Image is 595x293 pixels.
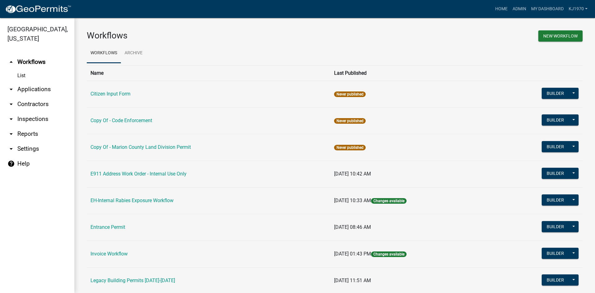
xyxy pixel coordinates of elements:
[7,58,15,66] i: arrow_drop_up
[90,224,125,230] a: Entrance Permit
[510,3,529,15] a: Admin
[542,248,569,259] button: Builder
[7,86,15,93] i: arrow_drop_down
[371,198,406,204] span: Changes available
[7,100,15,108] i: arrow_drop_down
[334,91,365,97] span: Never published
[121,43,146,63] a: Archive
[90,251,128,257] a: Invoice Workflow
[334,171,371,177] span: [DATE] 10:42 AM
[87,65,330,81] th: Name
[542,114,569,126] button: Builder
[371,251,406,257] span: Changes available
[542,168,569,179] button: Builder
[7,130,15,138] i: arrow_drop_down
[87,43,121,63] a: Workflows
[334,224,371,230] span: [DATE] 08:46 AM
[90,144,191,150] a: Copy Of - Marion County Land Division Permit
[334,251,371,257] span: [DATE] 01:43 PM
[7,160,15,167] i: help
[542,88,569,99] button: Builder
[87,30,330,41] h3: Workflows
[7,145,15,153] i: arrow_drop_down
[90,118,152,123] a: Copy Of - Code Enforcement
[90,198,174,203] a: EH-Internal Rabies Exposure Workflow
[7,115,15,123] i: arrow_drop_down
[334,118,365,124] span: Never published
[334,198,371,203] span: [DATE] 10:33 AM
[334,145,365,150] span: Never published
[566,3,590,15] a: kj1970
[90,171,187,177] a: E911 Address Work Order - Internal Use Only
[90,277,175,283] a: Legacy Building Permits [DATE]-[DATE]
[542,221,569,232] button: Builder
[542,194,569,206] button: Builder
[538,30,583,42] button: New Workflow
[542,141,569,152] button: Builder
[330,65,491,81] th: Last Published
[493,3,510,15] a: Home
[90,91,130,97] a: Citizen Input Form
[334,277,371,283] span: [DATE] 11:51 AM
[542,274,569,286] button: Builder
[529,3,566,15] a: My Dashboard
